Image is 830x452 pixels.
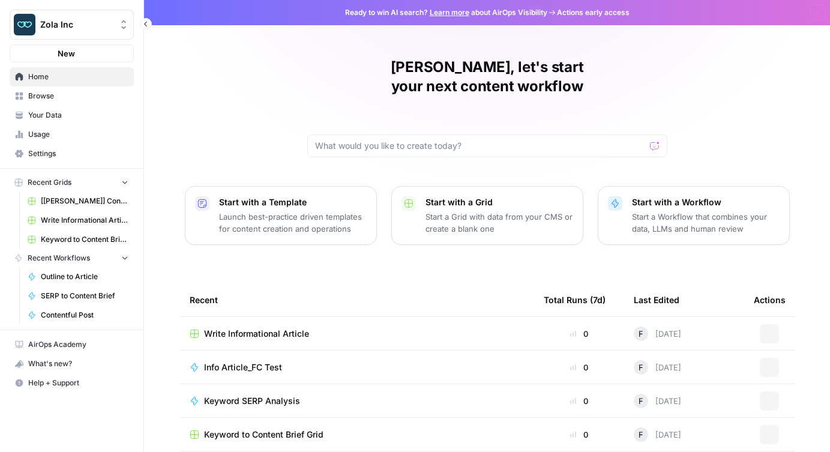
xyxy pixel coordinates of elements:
[28,91,128,101] span: Browse
[204,429,323,441] span: Keyword to Content Brief Grid
[41,271,128,282] span: Outline to Article
[40,19,113,31] span: Zola Inc
[22,286,134,306] a: SERP to Content Brief
[544,361,615,373] div: 0
[190,328,525,340] a: Write Informational Article
[426,211,573,235] p: Start a Grid with data from your CMS or create a blank one
[639,395,643,407] span: F
[632,211,780,235] p: Start a Workflow that combines your data, LLMs and human review
[10,354,134,373] button: What's new?
[10,44,134,62] button: New
[544,429,615,441] div: 0
[28,129,128,140] span: Usage
[307,58,667,96] h1: [PERSON_NAME], let's start your next content workflow
[754,283,786,316] div: Actions
[219,211,367,235] p: Launch best-practice driven templates for content creation and operations
[22,211,134,230] a: Write Informational Article
[190,361,525,373] a: Info Article_FC Test
[544,395,615,407] div: 0
[190,429,525,441] a: Keyword to Content Brief Grid
[28,177,71,188] span: Recent Grids
[557,7,630,18] span: Actions early access
[190,283,525,316] div: Recent
[639,328,643,340] span: F
[28,110,128,121] span: Your Data
[28,339,128,350] span: AirOps Academy
[315,140,645,152] input: What would you like to create today?
[204,395,300,407] span: Keyword SERP Analysis
[14,14,35,35] img: Zola Inc Logo
[426,196,573,208] p: Start with a Grid
[204,328,309,340] span: Write Informational Article
[639,361,643,373] span: F
[28,148,128,159] span: Settings
[10,373,134,393] button: Help + Support
[41,310,128,321] span: Contentful Post
[634,283,679,316] div: Last Edited
[10,86,134,106] a: Browse
[22,230,134,249] a: Keyword to Content Brief Grid
[10,67,134,86] a: Home
[10,106,134,125] a: Your Data
[28,253,90,264] span: Recent Workflows
[632,196,780,208] p: Start with a Workflow
[22,191,134,211] a: [[PERSON_NAME]] Content Creation
[345,7,547,18] span: Ready to win AI search? about AirOps Visibility
[634,394,681,408] div: [DATE]
[10,125,134,144] a: Usage
[10,249,134,267] button: Recent Workflows
[58,47,75,59] span: New
[598,186,790,245] button: Start with a WorkflowStart a Workflow that combines your data, LLMs and human review
[10,173,134,191] button: Recent Grids
[10,10,134,40] button: Workspace: Zola Inc
[22,267,134,286] a: Outline to Article
[28,71,128,82] span: Home
[634,427,681,442] div: [DATE]
[41,291,128,301] span: SERP to Content Brief
[190,395,525,407] a: Keyword SERP Analysis
[634,327,681,341] div: [DATE]
[10,144,134,163] a: Settings
[639,429,643,441] span: F
[28,378,128,388] span: Help + Support
[41,215,128,226] span: Write Informational Article
[10,355,133,373] div: What's new?
[185,186,377,245] button: Start with a TemplateLaunch best-practice driven templates for content creation and operations
[544,283,606,316] div: Total Runs (7d)
[204,361,282,373] span: Info Article_FC Test
[41,234,128,245] span: Keyword to Content Brief Grid
[22,306,134,325] a: Contentful Post
[634,360,681,375] div: [DATE]
[41,196,128,206] span: [[PERSON_NAME]] Content Creation
[430,8,469,17] a: Learn more
[391,186,583,245] button: Start with a GridStart a Grid with data from your CMS or create a blank one
[544,328,615,340] div: 0
[10,335,134,354] a: AirOps Academy
[219,196,367,208] p: Start with a Template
